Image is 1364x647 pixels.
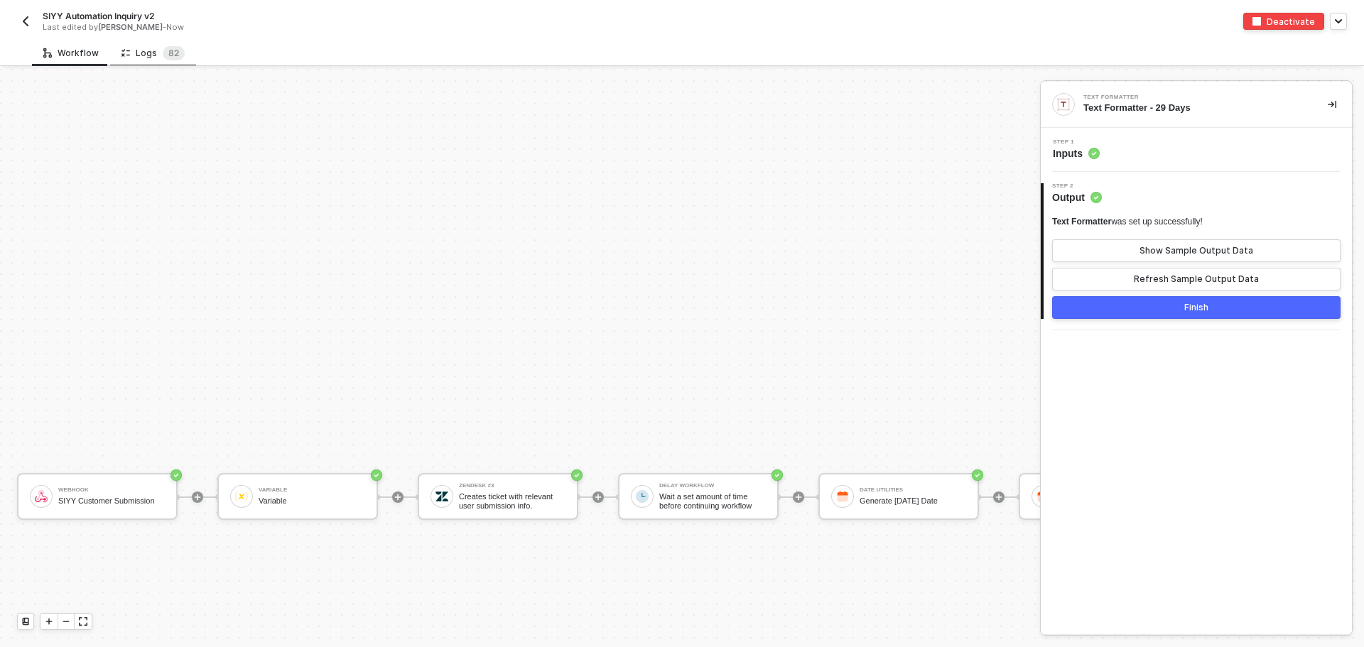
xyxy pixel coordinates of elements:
button: Show Sample Output Data [1052,239,1341,262]
span: icon-play [394,493,402,501]
div: Deactivate [1267,16,1315,28]
div: Finish [1184,302,1208,313]
span: Step 2 [1052,183,1102,189]
span: SIYY Automation Inquiry v2 [43,10,154,22]
button: Refresh Sample Output Data [1052,268,1341,290]
div: Workflow [43,48,99,59]
span: icon-success-page [772,469,783,481]
span: icon-collapse-right [1328,100,1336,109]
span: icon-minus [62,617,70,626]
div: Refresh Sample Output Data [1134,273,1259,285]
div: Delay Workflow [659,483,766,489]
span: Inputs [1053,146,1100,161]
span: icon-play [594,493,602,501]
div: Variable [259,487,365,493]
div: Show Sample Output Data [1140,245,1253,256]
img: icon [435,490,448,503]
div: Variable [259,496,365,506]
div: Step 1Inputs [1041,139,1352,161]
span: icon-expand [79,617,87,626]
button: Finish [1052,296,1341,319]
span: Output [1052,190,1102,205]
img: icon [1036,490,1049,503]
div: Webhook [58,487,165,493]
span: [PERSON_NAME] [98,22,163,32]
div: Creates ticket with relevant user submission info. [459,492,565,510]
div: Zendesk #3 [459,483,565,489]
div: was set up successfully! [1052,216,1203,228]
span: icon-success-page [972,469,983,481]
button: back [17,13,34,30]
span: icon-success-page [170,469,182,481]
div: Date Utilities [860,487,966,493]
span: icon-play [193,493,202,501]
img: back [20,16,31,27]
img: deactivate [1252,17,1261,26]
span: icon-play [995,493,1003,501]
img: integration-icon [1057,98,1070,111]
img: icon [235,490,248,503]
div: Wait a set amount of time before continuing workflow [659,492,766,510]
span: icon-success-page [571,469,583,481]
span: icon-success-page [371,469,382,481]
span: icon-play [45,617,53,626]
div: Step 2Output Text Formatterwas set up successfully!Show Sample Output DataRefresh Sample Output D... [1041,183,1352,319]
span: 8 [168,48,174,58]
div: Last edited by - Now [43,22,649,33]
span: 2 [174,48,179,58]
sup: 82 [163,46,185,60]
img: icon [836,490,849,503]
img: icon [35,490,48,503]
span: icon-play [794,493,803,501]
img: icon [636,490,649,503]
span: Step 1 [1053,139,1100,145]
div: Logs [121,46,185,60]
div: Generate [DATE] Date [860,496,966,506]
button: deactivateDeactivate [1243,13,1324,30]
div: SIYY Customer Submission [58,496,165,506]
div: Text Formatter - 29 Days [1083,102,1305,114]
span: Text Formatter [1052,217,1111,227]
div: Text Formatter [1083,94,1297,100]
